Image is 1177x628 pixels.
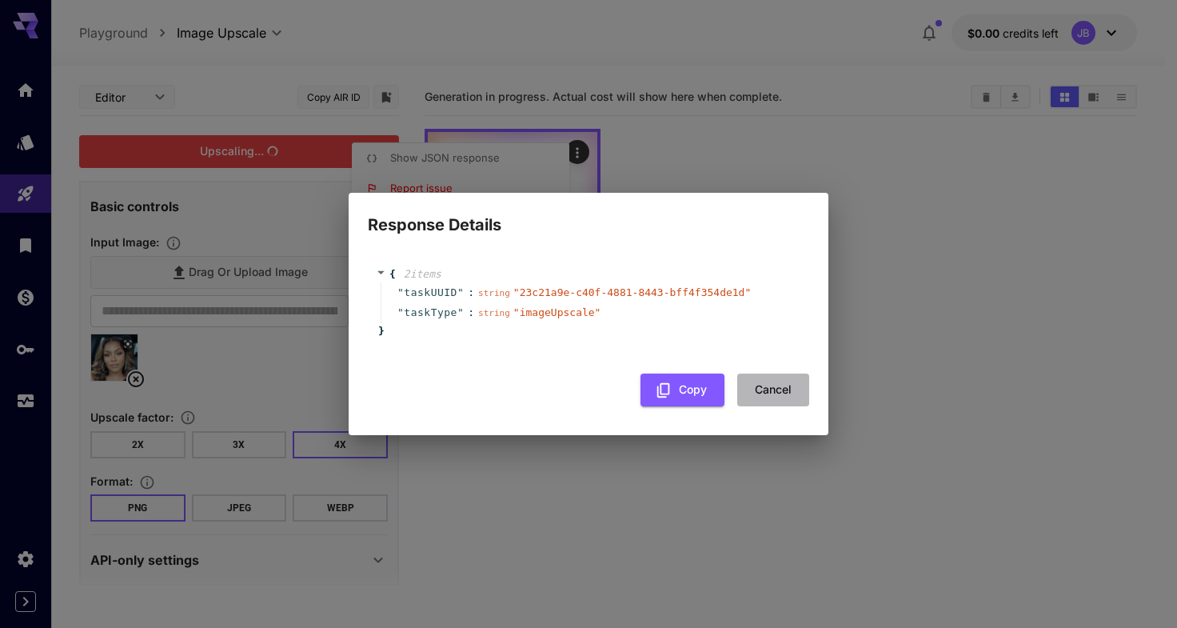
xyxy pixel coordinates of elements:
iframe: Chat Widget [1097,551,1177,628]
span: { [389,266,396,282]
span: 2 item s [404,268,441,280]
span: " [457,286,464,298]
span: : [468,305,474,321]
span: " [397,286,404,298]
span: taskType [404,305,457,321]
span: " imageUpscale " [513,306,601,318]
span: string [478,308,510,318]
span: " 23c21a9e-c40f-4881-8443-bff4f354de1d " [513,286,751,298]
span: " [397,306,404,318]
span: taskUUID [404,285,457,301]
span: : [468,285,474,301]
h2: Response Details [349,193,828,238]
span: string [478,288,510,298]
button: Copy [640,374,724,406]
span: " [457,306,464,318]
button: Cancel [737,374,809,406]
span: } [376,323,385,339]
